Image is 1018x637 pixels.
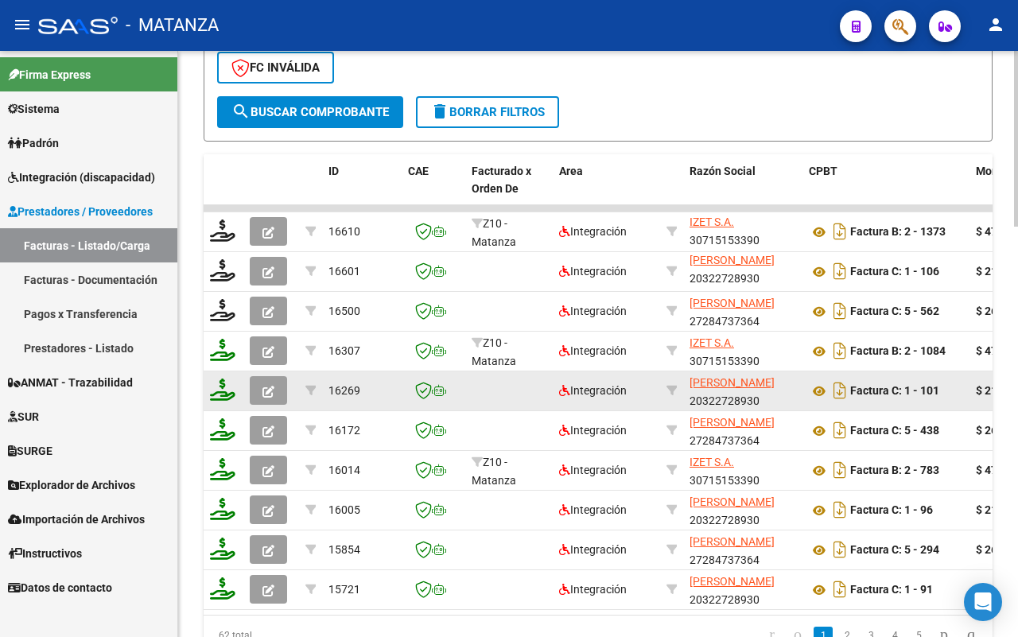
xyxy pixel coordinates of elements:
span: Instructivos [8,545,82,562]
span: SURGE [8,442,52,460]
span: Integración [559,503,627,516]
span: ID [328,165,339,177]
strong: Factura C: 1 - 101 [850,385,939,398]
span: Z10 - Matanza [472,456,516,487]
i: Descargar documento [830,418,850,443]
i: Descargar documento [830,378,850,403]
span: Monto [976,165,1008,177]
span: Prestadores / Proveedores [8,203,153,220]
strong: Factura C: 1 - 96 [850,504,933,517]
span: 16269 [328,384,360,397]
strong: Factura B: 2 - 1373 [850,226,946,239]
span: Integración [559,225,627,238]
span: 15721 [328,583,360,596]
span: 16601 [328,265,360,278]
span: Datos de contacto [8,579,112,596]
span: Z10 - Matanza [472,336,516,367]
strong: Factura C: 5 - 438 [850,425,939,437]
span: [PERSON_NAME] [690,495,775,508]
span: [PERSON_NAME] [690,416,775,429]
span: IZET S.A. [690,216,734,228]
span: [PERSON_NAME] [690,376,775,389]
datatable-header-cell: Razón Social [683,154,802,224]
span: Explorador de Archivos [8,476,135,494]
mat-icon: delete [430,102,449,121]
span: IZET S.A. [690,336,734,349]
i: Descargar documento [830,497,850,522]
span: 16172 [328,424,360,437]
datatable-header-cell: CAE [402,154,465,224]
mat-icon: search [231,102,251,121]
span: Facturado x Orden De [472,165,531,196]
div: 30715153390 [690,215,796,248]
span: Integración [559,265,627,278]
span: Integración [559,424,627,437]
span: Z10 - Matanza [472,217,516,248]
span: 15854 [328,543,360,556]
i: Descargar documento [830,258,850,284]
span: Buscar Comprobante [231,105,389,119]
span: Integración [559,384,627,397]
i: Descargar documento [830,219,850,244]
strong: Factura B: 2 - 783 [850,464,939,477]
span: Integración [559,583,627,596]
span: 16005 [328,503,360,516]
button: FC Inválida [217,52,334,84]
strong: Factura C: 5 - 294 [850,544,939,557]
div: 27284737364 [690,294,796,328]
span: [PERSON_NAME] [690,575,775,588]
span: Padrón [8,134,59,152]
div: 27284737364 [690,533,796,566]
strong: Factura B: 2 - 1084 [850,345,946,358]
span: Borrar Filtros [430,105,545,119]
span: Area [559,165,583,177]
span: Integración (discapacidad) [8,169,155,186]
span: FC Inválida [231,60,320,75]
div: 20322728930 [690,254,796,288]
span: ANMAT - Trazabilidad [8,374,133,391]
span: Importación de Archivos [8,511,145,528]
strong: Factura C: 1 - 91 [850,584,933,596]
span: 16307 [328,344,360,357]
datatable-header-cell: ID [322,154,402,224]
span: Razón Social [690,165,756,177]
span: Sistema [8,100,60,118]
span: 16014 [328,464,360,476]
datatable-header-cell: CPBT [802,154,969,224]
i: Descargar documento [830,457,850,483]
span: IZET S.A. [690,456,734,468]
div: Open Intercom Messenger [964,583,1002,621]
span: [PERSON_NAME] [690,535,775,548]
i: Descargar documento [830,298,850,324]
span: Firma Express [8,66,91,84]
span: Integración [559,464,627,476]
span: CPBT [809,165,837,177]
span: SUR [8,408,39,425]
div: 20322728930 [690,493,796,526]
i: Descargar documento [830,537,850,562]
span: Integración [559,543,627,556]
datatable-header-cell: Area [553,154,660,224]
span: - MATANZA [126,8,219,43]
span: Integración [559,344,627,357]
i: Descargar documento [830,577,850,602]
mat-icon: menu [13,15,32,34]
div: 27284737364 [690,414,796,447]
button: Borrar Filtros [416,96,559,128]
strong: Factura C: 5 - 562 [850,305,939,318]
datatable-header-cell: Facturado x Orden De [465,154,553,224]
div: 30715153390 [690,453,796,487]
div: 20322728930 [690,573,796,606]
span: [PERSON_NAME] [690,254,775,266]
mat-icon: person [986,15,1005,34]
span: Integración [559,305,627,317]
div: 20322728930 [690,374,796,407]
i: Descargar documento [830,338,850,363]
span: [PERSON_NAME] [690,297,775,309]
span: 16500 [328,305,360,317]
strong: Factura C: 1 - 106 [850,266,939,278]
button: Buscar Comprobante [217,96,403,128]
span: 16610 [328,225,360,238]
div: 30715153390 [690,334,796,367]
span: CAE [408,165,429,177]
